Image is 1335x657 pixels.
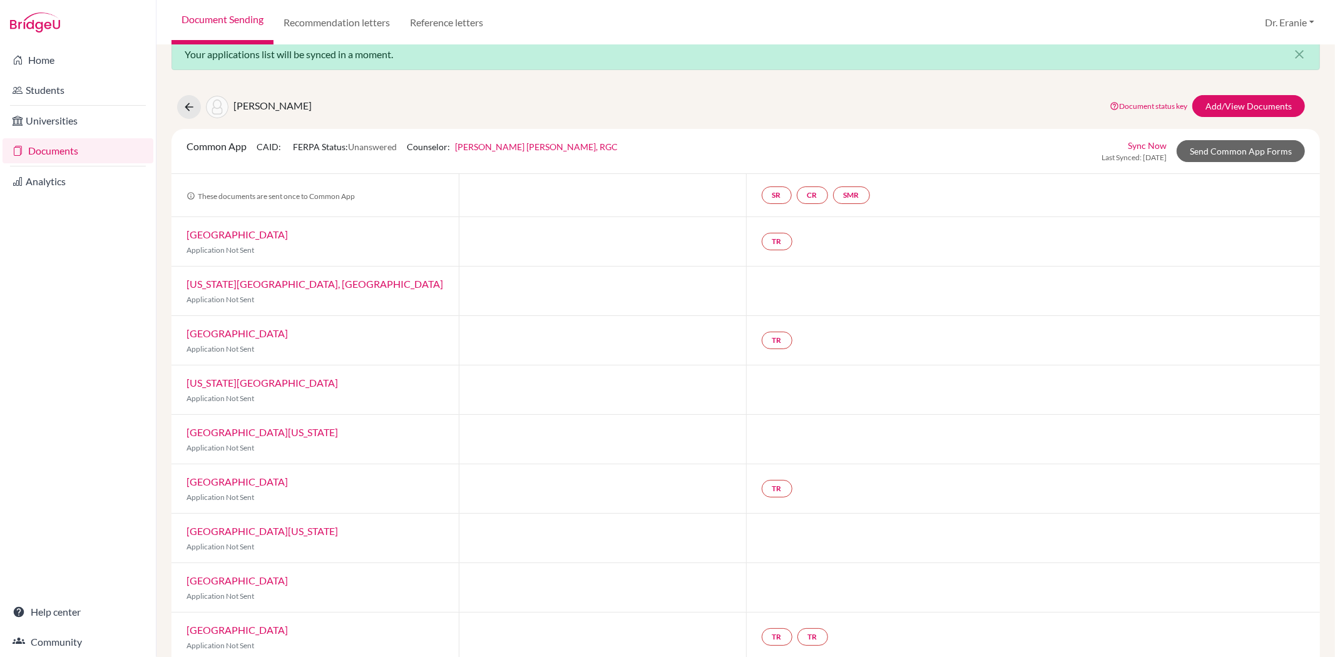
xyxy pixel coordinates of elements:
a: Home [3,48,153,73]
span: Application Not Sent [187,394,254,403]
a: TR [762,628,792,646]
span: Last Synced: [DATE] [1102,152,1167,163]
span: [PERSON_NAME] [233,99,312,111]
a: Sync Now [1128,139,1167,152]
span: Common App [187,140,247,152]
span: Application Not Sent [187,542,254,551]
span: Application Not Sent [187,245,254,255]
a: [GEOGRAPHIC_DATA] [187,228,288,240]
span: Application Not Sent [187,344,254,354]
a: [GEOGRAPHIC_DATA] [187,327,288,339]
a: Community [3,629,153,654]
a: TR [762,480,792,497]
a: [GEOGRAPHIC_DATA][US_STATE] [187,525,338,537]
a: Send Common App Forms [1177,140,1305,162]
a: TR [797,628,828,646]
span: Application Not Sent [187,492,254,502]
a: [PERSON_NAME] [PERSON_NAME], RGC [455,141,618,152]
a: [GEOGRAPHIC_DATA][US_STATE] [187,426,338,438]
span: These documents are sent once to Common App [187,191,355,201]
span: Application Not Sent [187,641,254,650]
a: [GEOGRAPHIC_DATA] [187,574,288,586]
a: CR [797,186,828,204]
span: Application Not Sent [187,295,254,304]
span: FERPA Status: [293,141,397,152]
a: TR [762,233,792,250]
a: [GEOGRAPHIC_DATA] [187,624,288,636]
a: [US_STATE][GEOGRAPHIC_DATA], [GEOGRAPHIC_DATA] [187,278,443,290]
a: Help center [3,599,153,624]
a: [US_STATE][GEOGRAPHIC_DATA] [187,377,338,389]
i: close [1292,47,1307,62]
span: CAID: [257,141,283,152]
a: Documents [3,138,153,163]
a: TR [762,332,792,349]
a: [GEOGRAPHIC_DATA] [187,476,288,487]
a: SMR [833,186,870,204]
span: Unanswered [348,141,397,152]
a: Add/View Documents [1192,95,1305,117]
span: Counselor: [407,141,618,152]
a: Document status key [1110,101,1187,111]
span: Application Not Sent [187,443,254,452]
a: Analytics [3,169,153,194]
a: Students [3,78,153,103]
button: Close [1279,39,1319,69]
span: Application Not Sent [187,591,254,601]
button: Dr. Eranie [1259,11,1320,34]
div: Your applications list will be synced in a moment. [171,39,1320,70]
img: Bridge-U [10,13,60,33]
a: SR [762,186,792,204]
a: Universities [3,108,153,133]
